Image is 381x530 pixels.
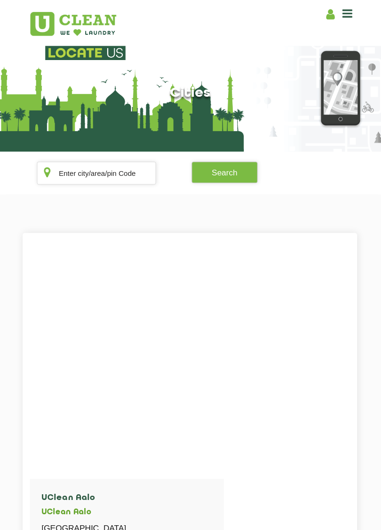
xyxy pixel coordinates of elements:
input: Enter city/area/pin Code [38,161,157,184]
h1: Cities [170,85,211,101]
button: Search [192,161,258,183]
h4: UClean Aalo [43,491,212,501]
h5: UClean Aalo [43,506,212,515]
img: UClean Laundry and Dry Cleaning [31,12,117,36]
